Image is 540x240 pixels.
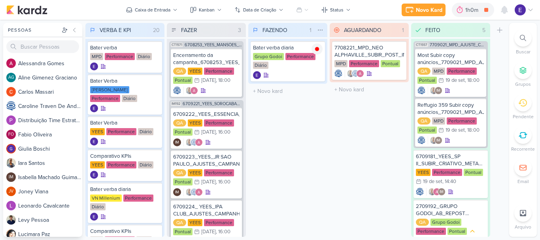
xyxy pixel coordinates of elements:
[513,113,534,120] p: Pendente
[18,173,82,181] div: I s a b e l l a M a c h a d o G u i m a r ã e s
[90,128,105,135] div: YEES
[173,228,193,235] div: Pontual
[185,188,193,196] img: Iara Santos
[90,53,103,60] div: MPD
[417,52,484,66] div: Most Subir copy anúncios_7709021_MPD_AJUSTE_COPY_ANÚNCIO
[173,188,181,196] div: Criador(a): Isabella Machado Guimarães
[188,119,202,127] div: YEES
[173,138,181,146] div: Criador(a): Isabella Machado Guimarães
[90,104,98,112] img: Eduardo Quaresma
[285,53,315,60] div: Performance
[465,78,480,83] div: , 18:00
[204,119,234,127] div: Performance
[18,202,82,210] div: L e o n a r d o C a v a l c a n t e
[90,119,160,127] div: Bater Verba
[446,128,465,133] div: 19 de set
[417,136,425,144] div: Criador(a): Caroline Traven De Andrade
[417,117,430,125] div: QA
[253,44,323,51] div: Bater verba diaria
[253,71,261,79] div: Criador(a): Eduardo Quaresma
[90,153,160,160] div: Comparativo KPIs
[430,219,461,226] div: Grupo Godoi
[349,60,379,67] div: Performance
[173,178,193,185] div: Pontual
[516,48,531,55] p: Buscar
[416,188,424,196] img: Caroline Traven De Andrade
[18,88,82,96] div: C a r l o s M a s s a r i
[6,5,47,15] img: kardz.app
[185,138,193,146] img: Iara Santos
[190,87,198,94] img: Alessandra Gomes
[18,216,82,224] div: L e v y P e s s o a
[402,4,446,16] button: Novo Kard
[381,60,400,67] div: Pontual
[416,203,485,217] div: 2709192_GRUPO GODOI_AB_REPOST INSTAGRAM
[253,62,268,69] div: Diário
[432,117,445,125] div: MPD
[235,26,244,34] div: 3
[173,138,181,146] div: Isabella Machado Guimarães
[433,188,441,196] img: Alessandra Gomes
[150,26,163,34] div: 20
[464,169,483,176] div: Pontual
[190,188,198,196] img: Caroline Traven De Andrade
[434,87,442,94] div: Isabella Machado Guimarães
[175,141,179,145] p: IM
[436,89,440,93] p: IM
[90,62,98,70] div: Criador(a): Eduardo Quaresma
[428,188,436,196] img: Iara Santos
[138,161,153,168] div: Diário
[331,84,407,95] input: + Novo kard
[18,59,82,68] div: A l e s s a n d r a G o m e s
[6,115,16,125] img: Distribuição Time Estratégico
[345,70,364,77] div: Colaboradores: Iara Santos, Caroline Traven De Andrade, Alessandra Gomes
[399,26,407,34] div: 1
[334,60,347,67] div: MPD
[442,179,456,184] div: , 14:40
[511,146,535,153] p: Recorrente
[465,6,481,14] div: 1h0m
[90,186,160,193] div: Bater verba diaria
[173,219,186,226] div: QA
[253,71,261,79] img: Eduardo Quaresma
[517,178,529,185] p: Email
[173,153,240,168] div: 6709223_YEES_JR SAO PAULO_AJUSTES_CAMPANHAS
[90,161,105,168] div: YEES
[417,127,437,134] div: Pontual
[90,95,120,102] div: Performance
[334,44,404,59] div: 7708221_MPD_NEO ALPHAVILLE_SUBIR_POST_IMPULSIONAMENTO_META_ADS
[122,95,137,102] div: Diário
[201,180,216,185] div: [DATE]
[515,4,526,15] img: Eduardo Quaresma
[440,190,444,194] p: IM
[6,187,16,196] div: Joney Viana
[6,144,16,153] img: Giulia Boschi
[195,138,203,146] img: Alessandra Gomes
[106,128,136,135] div: Performance
[468,227,476,235] div: Prioridade Média
[417,68,430,75] div: QA
[204,68,234,75] div: Performance
[90,44,160,51] div: Bater verba
[312,43,323,55] img: tracking
[183,102,242,106] span: 6709221_YEES_SOROCABA_AJUSTES_CAMPANHAS_MIA
[416,219,429,226] div: QA
[428,87,442,94] div: Colaboradores: Iara Santos, Isabella Machado Guimarães
[356,70,364,77] img: Alessandra Gomes
[347,70,355,77] img: Iara Santos
[188,68,202,75] div: YEES
[416,6,442,14] div: Novo Kard
[6,215,16,225] img: Levy Pessoa
[138,128,153,135] div: Diário
[515,223,531,231] p: Arquivo
[447,117,477,125] div: Performance
[90,195,122,202] div: VN Millenium
[416,169,430,176] div: YEES
[195,188,203,196] img: Alessandra Gomes
[173,169,186,176] div: QA
[18,159,82,167] div: I a r a S a n t o s
[6,87,16,96] img: Carlos Massari
[183,188,203,196] div: Colaboradores: Iara Santos, Caroline Traven De Andrade, Alessandra Gomes
[416,188,424,196] div: Criador(a): Caroline Traven De Andrade
[334,70,342,77] div: Criador(a): Caroline Traven De Andrade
